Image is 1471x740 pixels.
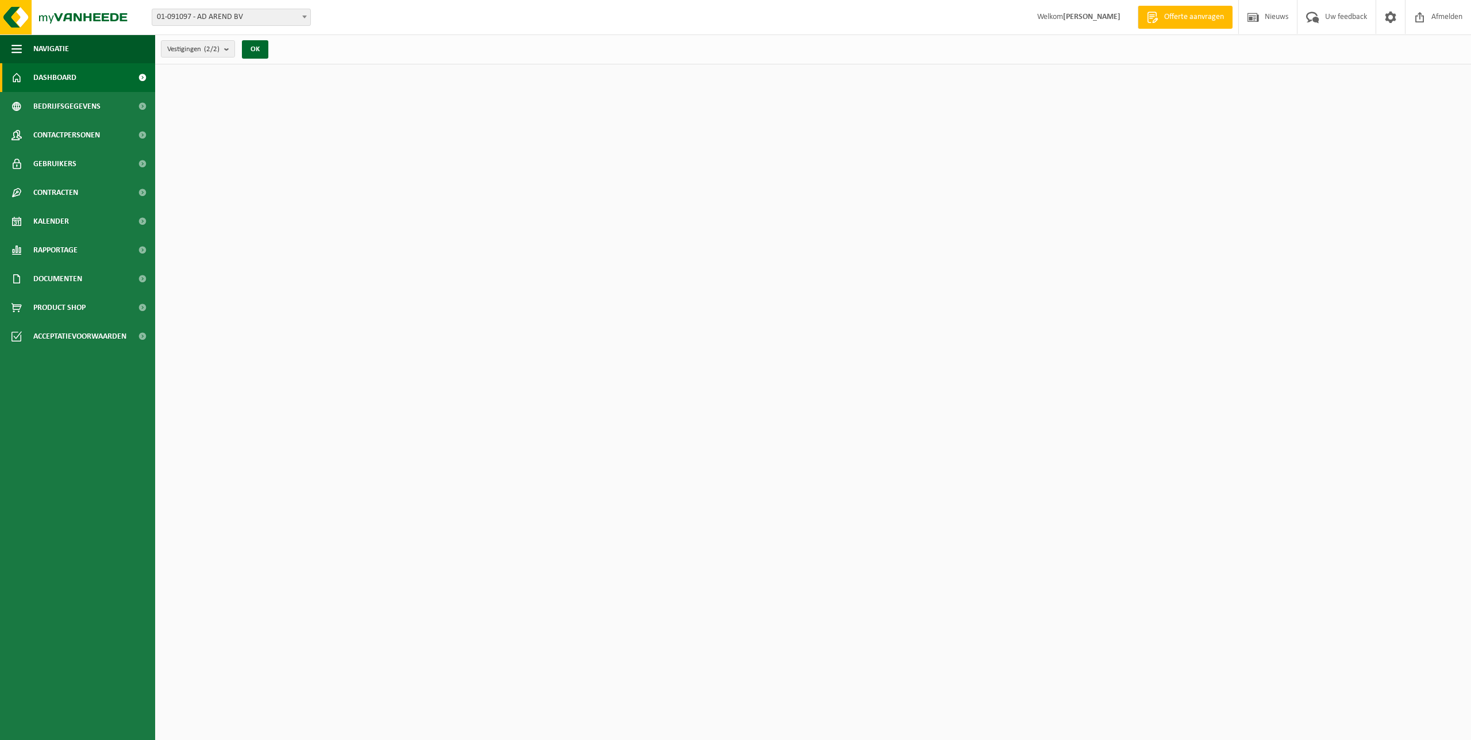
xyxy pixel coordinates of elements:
span: Vestigingen [167,41,220,58]
span: Contactpersonen [33,121,100,149]
span: Gebruikers [33,149,76,178]
span: Documenten [33,264,82,293]
button: Vestigingen(2/2) [161,40,235,57]
a: Offerte aanvragen [1138,6,1233,29]
span: Dashboard [33,63,76,92]
span: Offerte aanvragen [1161,11,1227,23]
span: Kalender [33,207,69,236]
span: Acceptatievoorwaarden [33,322,126,351]
span: Rapportage [33,236,78,264]
span: 01-091097 - AD AREND BV [152,9,310,25]
button: OK [242,40,268,59]
span: Product Shop [33,293,86,322]
span: Bedrijfsgegevens [33,92,101,121]
iframe: chat widget [6,715,192,740]
count: (2/2) [204,45,220,53]
span: Navigatie [33,34,69,63]
span: Contracten [33,178,78,207]
strong: [PERSON_NAME] [1063,13,1120,21]
span: 01-091097 - AD AREND BV [152,9,311,26]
